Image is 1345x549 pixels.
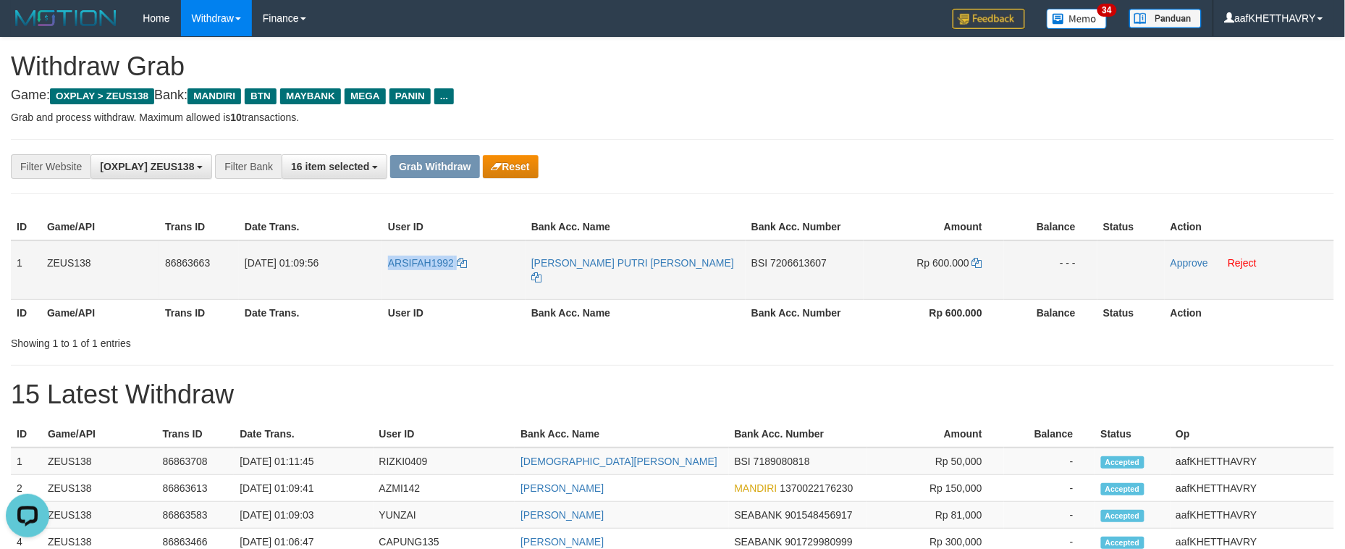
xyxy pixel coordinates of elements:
a: Approve [1171,257,1208,269]
span: PANIN [389,88,431,104]
h4: Game: Bank: [11,88,1334,103]
strong: 10 [230,112,242,123]
td: AZMI142 [374,475,515,502]
th: Trans ID [156,421,234,448]
img: Button%20Memo.svg [1047,9,1108,29]
div: Filter Bank [215,154,282,179]
th: ID [11,299,41,326]
td: 86863708 [156,448,234,475]
th: Status [1097,214,1165,240]
button: [OXPLAY] ZEUS138 [90,154,212,179]
th: Bank Acc. Number [746,299,864,326]
th: Trans ID [159,214,239,240]
th: Bank Acc. Name [526,214,746,240]
th: Action [1165,214,1334,240]
img: Feedback.jpg [953,9,1025,29]
span: Copy 901729980999 to clipboard [785,536,853,548]
span: Accepted [1101,537,1144,549]
th: Bank Acc. Name [526,299,746,326]
a: ARSIFAH1992 [388,257,467,269]
td: Rp 150,000 [867,475,1004,502]
span: BTN [245,88,277,104]
th: Action [1165,299,1334,326]
td: 86863583 [156,502,234,529]
th: Bank Acc. Name [515,421,728,448]
th: Balance [1004,421,1095,448]
p: Grab and process withdraw. Maximum allowed is transactions. [11,110,1334,125]
span: MEGA [345,88,386,104]
td: ZEUS138 [41,240,159,300]
span: ... [434,88,454,104]
span: MANDIRI [735,482,777,494]
span: 16 item selected [291,161,369,172]
td: 1 [11,448,42,475]
span: [DATE] 01:09:56 [245,257,319,269]
img: panduan.png [1129,9,1202,28]
td: [DATE] 01:11:45 [234,448,373,475]
a: Copy 600000 to clipboard [972,257,982,269]
span: SEABANK [735,509,783,521]
a: [PERSON_NAME] PUTRI [PERSON_NAME] [531,257,734,283]
span: Accepted [1101,483,1144,495]
span: 86863663 [165,257,210,269]
th: User ID [382,299,526,326]
span: BSI [751,257,768,269]
td: [DATE] 01:09:03 [234,502,373,529]
span: Copy 7206613607 to clipboard [770,257,827,269]
th: Date Trans. [234,421,373,448]
span: BSI [735,456,751,467]
th: Status [1097,299,1165,326]
span: Copy 7189080818 to clipboard [754,456,810,467]
th: Game/API [41,214,159,240]
th: Bank Acc. Number [746,214,864,240]
td: 86863613 [156,475,234,502]
th: Bank Acc. Number [729,421,868,448]
td: YUNZAI [374,502,515,529]
span: SEABANK [735,536,783,548]
th: Op [1171,421,1335,448]
th: User ID [374,421,515,448]
th: Balance [1004,299,1097,326]
a: [PERSON_NAME] [520,509,604,521]
button: 16 item selected [282,154,387,179]
a: [PERSON_NAME] [520,536,604,548]
th: Game/API [41,299,159,326]
a: [DEMOGRAPHIC_DATA][PERSON_NAME] [520,456,717,467]
th: ID [11,214,41,240]
th: ID [11,421,42,448]
span: ARSIFAH1992 [388,257,454,269]
span: Rp 600.000 [917,257,969,269]
span: Accepted [1101,456,1144,469]
h1: 15 Latest Withdraw [11,380,1334,409]
td: RIZKI0409 [374,448,515,475]
td: aafKHETTHAVRY [1171,502,1335,529]
span: Copy 901548456917 to clipboard [785,509,853,521]
td: 2 [11,475,42,502]
span: [OXPLAY] ZEUS138 [100,161,194,172]
th: Balance [1004,214,1097,240]
th: Rp 600.000 [864,299,1004,326]
span: Accepted [1101,510,1144,522]
td: - [1004,448,1095,475]
td: aafKHETTHAVRY [1171,475,1335,502]
td: ZEUS138 [42,502,157,529]
span: Copy 1370022176230 to clipboard [780,482,853,494]
td: Rp 81,000 [867,502,1004,529]
th: Trans ID [159,299,239,326]
th: User ID [382,214,526,240]
span: 34 [1097,4,1117,17]
td: ZEUS138 [42,475,157,502]
td: - - - [1004,240,1097,300]
button: Grab Withdraw [390,155,479,178]
span: MANDIRI [187,88,241,104]
th: Amount [867,421,1004,448]
td: 1 [11,240,41,300]
th: Status [1095,421,1171,448]
th: Amount [864,214,1004,240]
h1: Withdraw Grab [11,52,1334,81]
td: ZEUS138 [42,448,157,475]
td: - [1004,502,1095,529]
td: - [1004,475,1095,502]
th: Date Trans. [239,299,382,326]
div: Filter Website [11,154,90,179]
